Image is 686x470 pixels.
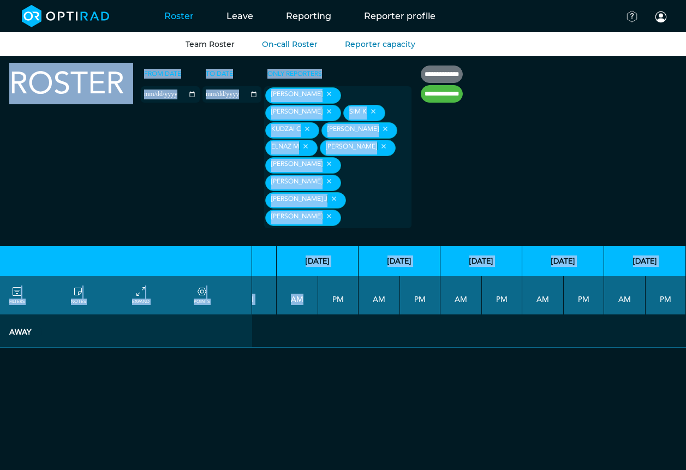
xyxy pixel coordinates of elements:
button: Remove item: '7c1b1360-0fb2-4587-9a9a-97fad4819ea4' [323,108,335,115]
th: AM [604,276,646,314]
button: Remove item: '2394d9f9-db08-4adc-ab22-5795201dfc25' [323,160,335,168]
th: [DATE] [440,246,522,276]
div: [PERSON_NAME] [265,87,341,104]
button: Remove item: '19360285-c650-4187-9a9d-3bb571738ad9' [379,125,391,133]
th: AM [277,276,318,314]
div: Sim K [343,105,385,121]
div: Kudzai C [265,122,319,139]
a: Reporter capacity [345,39,415,49]
div: [PERSON_NAME] [265,157,341,174]
div: [PERSON_NAME] J [265,192,346,209]
h2: Roster [9,66,124,102]
img: brand-opti-rad-logos-blue-and-white-d2f68631ba2948856bd03f2d395fb146ddc8fb01b4b6e9315ea85fa773367... [22,5,110,27]
a: On-call Roster [262,39,318,49]
th: PM [564,276,604,314]
th: PM [482,276,522,314]
a: Team Roster [186,39,235,49]
a: FILTERS [9,285,25,305]
label: To date [202,66,236,82]
th: AM [359,276,400,314]
th: [DATE] [604,246,686,276]
th: [DATE] [277,246,359,276]
button: Remove item: 'ea4f1a1d-bbc9-42b7-b5eb-7eeac5526429' [323,212,335,220]
th: PM [400,276,440,314]
button: Remove item: '6848ef00-8ed7-4005-99b3-ca5c477f4838' [299,142,312,150]
div: [PERSON_NAME] [265,175,341,191]
div: [PERSON_NAME] [265,105,341,121]
th: [DATE] [359,246,440,276]
a: collapse/expand entries [132,285,150,305]
button: Remove item: '6e33956a-dfa4-4a41-b0fd-b193c321e257' [377,142,390,150]
div: [PERSON_NAME] [320,140,396,156]
th: AM [440,276,482,314]
button: Remove item: '34e6f8c5-333f-46ff-bc76-0b025db09ec5' [323,90,335,98]
label: Only Reporters [264,66,325,82]
div: Elnaz M [265,140,318,156]
a: collapse/expand expected points [194,285,210,305]
a: show/hide notes [71,285,86,305]
th: AM [522,276,564,314]
button: Remove item: '90125bbc-58ee-4cd4-b526-6bcc0d620d09' [327,195,340,203]
button: Remove item: '6c98e733-168c-4120-9fa9-9a315313ae70' [367,108,379,115]
th: PM [318,276,359,314]
label: From date [141,66,184,82]
button: Remove item: '10ea4847-0649-42d8-87d3-1a819ec33cd7' [301,125,313,133]
th: PM [646,276,686,314]
input: null [343,213,398,223]
div: [PERSON_NAME] [265,210,341,226]
th: [DATE] [522,246,604,276]
div: [PERSON_NAME] [321,122,397,139]
button: Remove item: 'aa2348fe-1f94-47c8-94ac-8dd8f4528e44' [323,177,335,185]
